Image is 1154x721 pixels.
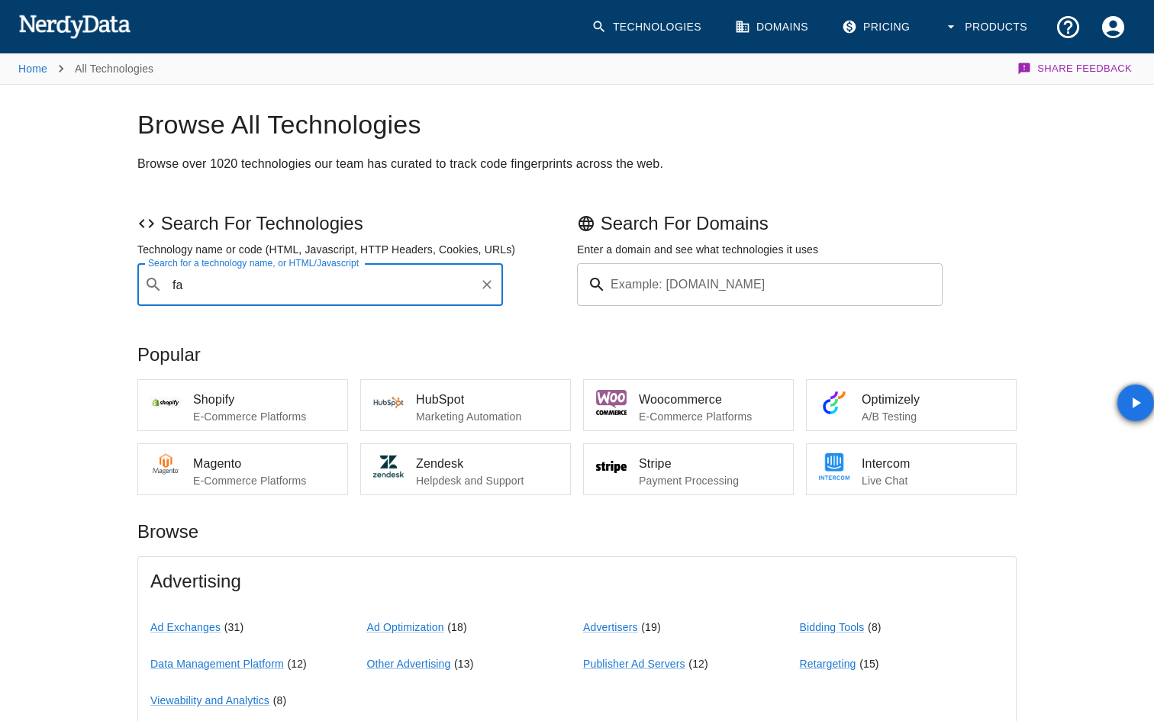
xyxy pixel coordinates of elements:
span: Zendesk [416,455,558,473]
p: Helpdesk and Support [416,473,558,488]
a: OptimizelyA/B Testing [806,379,1017,431]
p: Search For Technologies [137,211,577,236]
span: Optimizely [862,391,1004,409]
p: A/B Testing [862,409,1004,424]
span: HubSpot [416,391,558,409]
a: HubSpotMarketing Automation [360,379,571,431]
h1: Browse All Technologies [137,109,1017,141]
span: ( 31 ) [224,621,244,633]
p: E-Commerce Platforms [193,473,335,488]
a: Data Management Platform [150,658,284,670]
span: ( 12 ) [688,658,708,670]
img: NerdyData.com [18,11,131,41]
p: Enter a domain and see what technologies it uses [577,242,1017,257]
span: ( 18 ) [447,621,467,633]
a: Advertisers [583,621,638,633]
span: ( 8 ) [273,694,287,707]
span: ( 13 ) [454,658,474,670]
a: IntercomLive Chat [806,443,1017,495]
p: E-Commerce Platforms [639,409,781,424]
p: E-Commerce Platforms [193,409,335,424]
span: Intercom [862,455,1004,473]
button: Products [934,5,1040,50]
nav: breadcrumb [18,53,153,84]
a: Pricing [833,5,922,50]
p: Marketing Automation [416,409,558,424]
a: Ad Exchanges [150,621,221,633]
a: Home [18,63,47,75]
button: Support and Documentation [1046,5,1091,50]
span: Shopify [193,391,335,409]
span: Stripe [639,455,781,473]
a: ZendeskHelpdesk and Support [360,443,571,495]
h2: Browse over 1020 technologies our team has curated to track code fingerprints across the web. [137,153,1017,175]
label: Search for a technology name, or HTML/Javascript [148,256,359,269]
a: WoocommerceE-Commerce Platforms [583,379,794,431]
p: Browse [137,520,1017,544]
p: Search For Domains [577,211,1017,236]
p: Popular [137,343,1017,367]
a: Publisher Ad Servers [583,658,685,670]
p: Payment Processing [639,473,781,488]
a: Retargeting [800,658,856,670]
button: Clear [476,274,498,295]
a: Domains [726,5,820,50]
a: Bidding Tools [800,621,865,633]
span: ( 8 ) [868,621,882,633]
a: Other Advertising [367,658,451,670]
a: Viewability and Analytics [150,694,269,707]
button: Account Settings [1091,5,1136,50]
span: Woocommerce [639,391,781,409]
span: Advertising [150,569,1004,594]
a: Ad Optimization [367,621,444,633]
button: Share Feedback [1015,53,1136,84]
span: ( 19 ) [641,621,661,633]
a: Technologies [582,5,714,50]
p: Technology name or code (HTML, Javascript, HTTP Headers, Cookies, URLs) [137,242,577,257]
p: All Technologies [75,61,153,76]
p: Live Chat [862,473,1004,488]
a: MagentoE-Commerce Platforms [137,443,348,495]
a: StripePayment Processing [583,443,794,495]
a: ShopifyE-Commerce Platforms [137,379,348,431]
span: ( 12 ) [287,658,307,670]
span: Magento [193,455,335,473]
span: ( 15 ) [859,658,879,670]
